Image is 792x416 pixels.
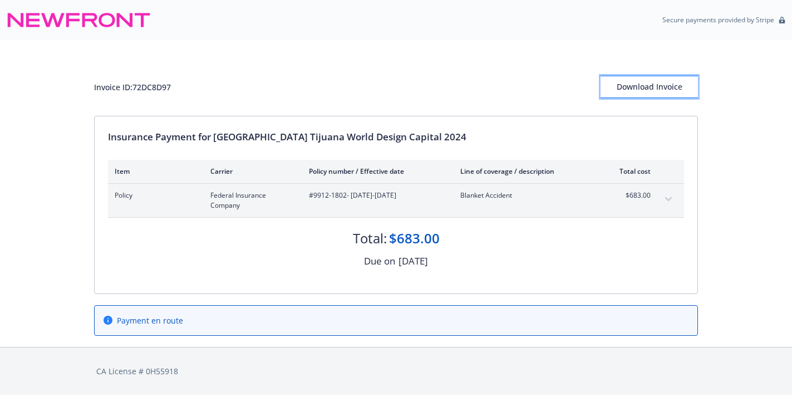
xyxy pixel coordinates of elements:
[460,190,591,200] span: Blanket Accident
[108,130,684,144] div: Insurance Payment for [GEOGRAPHIC_DATA] Tijuana World Design Capital 2024
[96,365,696,377] div: CA License # 0H55918
[601,76,698,98] button: Download Invoice
[309,190,442,200] span: #9912-1802 - [DATE]-[DATE]
[94,81,171,93] div: Invoice ID: 72DC8D97
[210,190,291,211] span: Federal Insurance Company
[609,167,651,176] div: Total cost
[364,254,395,268] div: Due on
[609,190,651,200] span: $683.00
[115,167,193,176] div: Item
[210,167,291,176] div: Carrier
[660,190,677,208] button: expand content
[309,167,442,176] div: Policy number / Effective date
[601,76,698,97] div: Download Invoice
[108,184,684,217] div: PolicyFederal Insurance Company#9912-1802- [DATE]-[DATE]Blanket Accident$683.00expand content
[389,229,440,248] div: $683.00
[460,167,591,176] div: Line of coverage / description
[662,15,774,25] p: Secure payments provided by Stripe
[353,229,387,248] div: Total:
[117,315,183,326] span: Payment en route
[399,254,428,268] div: [DATE]
[115,190,193,200] span: Policy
